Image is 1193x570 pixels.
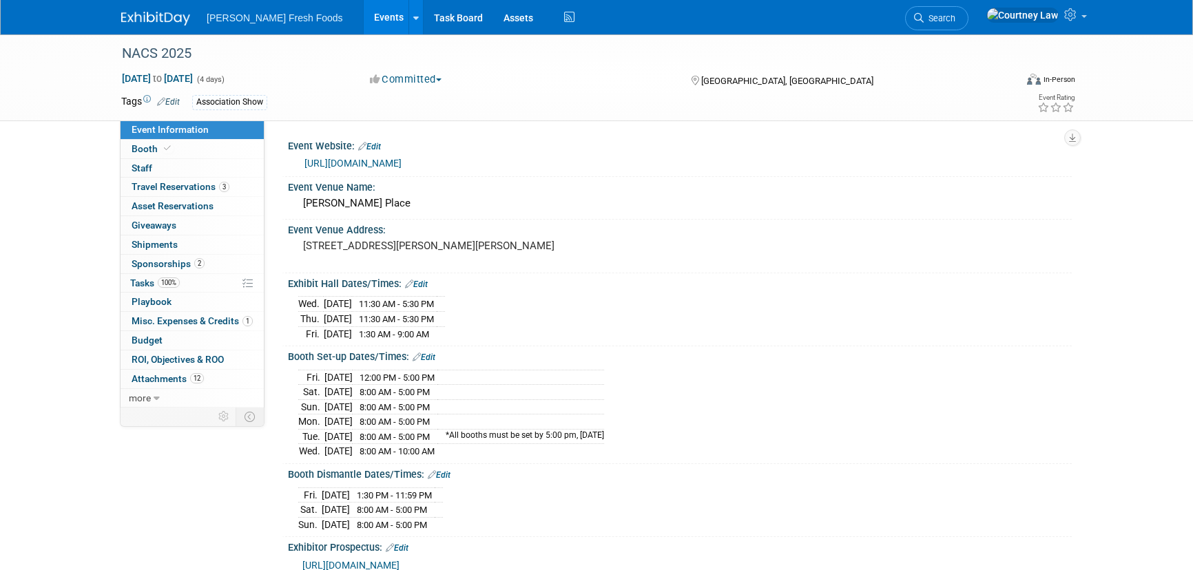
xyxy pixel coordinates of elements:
div: NACS 2025 [117,41,994,66]
td: [DATE] [324,414,353,430]
td: Toggle Event Tabs [236,408,264,425]
a: Edit [386,543,408,553]
span: 8:00 AM - 5:00 PM [357,520,427,530]
td: Wed. [298,297,324,312]
td: *All booths must be set by 5:00 pm, [DATE] [437,429,604,444]
td: Sun. [298,517,322,531]
span: [DATE] [DATE] [121,72,194,85]
span: Attachments [132,373,204,384]
a: Budget [121,331,264,350]
td: [DATE] [322,503,350,518]
span: Booth [132,143,174,154]
div: Booth Dismantle Dates/Times: [288,464,1072,482]
div: Event Format [933,72,1075,92]
span: 8:00 AM - 5:00 PM [360,432,430,442]
td: [DATE] [324,399,353,414]
div: Event Rating [1037,94,1075,101]
span: Playbook [132,296,172,307]
td: [DATE] [324,326,352,341]
div: Exhibitor Prospectus: [288,537,1072,555]
td: Thu. [298,312,324,327]
td: Sat. [298,503,322,518]
td: Sun. [298,399,324,414]
span: to [151,73,164,84]
td: Tue. [298,429,324,444]
a: [URL][DOMAIN_NAME] [304,158,402,169]
span: 12 [190,373,204,383]
td: Mon. [298,414,324,430]
span: (4 days) [196,75,225,84]
span: Event Information [132,124,209,135]
td: [DATE] [324,297,352,312]
pre: [STREET_ADDRESS][PERSON_NAME][PERSON_NAME] [303,240,599,252]
div: [PERSON_NAME] Place [298,193,1061,214]
span: 1:30 PM - 11:59 PM [357,490,432,500]
span: 8:00 AM - 5:00 PM [360,402,430,412]
div: Event Website: [288,136,1072,154]
span: Staff [132,162,152,173]
span: 1:30 AM - 9:00 AM [359,329,429,339]
td: [DATE] [324,444,353,458]
a: Giveaways [121,216,264,235]
div: Association Show [192,95,267,109]
a: Edit [428,470,450,480]
a: Edit [405,279,428,289]
td: Fri. [298,326,324,341]
td: Tags [121,94,180,110]
span: Shipments [132,239,178,250]
img: ExhibitDay [121,12,190,25]
span: [GEOGRAPHIC_DATA], [GEOGRAPHIC_DATA] [701,76,873,86]
span: 1 [242,316,253,326]
span: 12:00 PM - 5:00 PM [360,372,435,383]
td: Fri. [298,370,324,385]
a: Edit [358,142,381,151]
span: 3 [219,182,229,192]
a: Shipments [121,235,264,254]
div: In-Person [1043,74,1075,85]
td: Sat. [298,385,324,400]
span: Search [924,13,955,23]
a: ROI, Objectives & ROO [121,350,264,369]
span: 8:00 AM - 10:00 AM [360,446,435,456]
img: Courtney Law [986,8,1059,23]
a: Attachments12 [121,370,264,388]
div: Event Venue Address: [288,220,1072,237]
span: 11:30 AM - 5:30 PM [359,299,434,309]
i: Booth reservation complete [164,145,171,152]
span: Giveaways [132,220,176,231]
span: 100% [158,277,180,288]
a: Sponsorships2 [121,255,264,273]
a: Tasks100% [121,274,264,293]
td: Fri. [298,487,322,503]
a: Misc. Expenses & Credits1 [121,312,264,330]
div: Booth Set-up Dates/Times: [288,346,1072,364]
a: Edit [413,352,435,362]
span: 8:00 AM - 5:00 PM [360,387,430,397]
span: Sponsorships [132,258,205,269]
span: Misc. Expenses & Credits [132,315,253,326]
img: Format-Inperson.png [1027,74,1041,85]
a: more [121,389,264,408]
a: Edit [157,97,180,107]
span: 8:00 AM - 5:00 PM [360,416,430,427]
div: Event Venue Name: [288,177,1072,194]
a: Booth [121,140,264,158]
td: [DATE] [324,385,353,400]
td: [DATE] [324,370,353,385]
button: Committed [365,72,447,87]
td: [DATE] [324,429,353,444]
span: ROI, Objectives & ROO [132,354,224,365]
span: Tasks [130,277,180,288]
a: Travel Reservations3 [121,178,264,196]
span: [PERSON_NAME] Fresh Foods [207,12,343,23]
span: Asset Reservations [132,200,214,211]
span: 8:00 AM - 5:00 PM [357,505,427,515]
td: Wed. [298,444,324,458]
td: Personalize Event Tab Strip [212,408,236,425]
a: Staff [121,159,264,178]
div: Exhibit Hall Dates/Times: [288,273,1072,291]
span: Travel Reservations [132,181,229,192]
a: Search [905,6,968,30]
span: 2 [194,258,205,268]
a: Playbook [121,293,264,311]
